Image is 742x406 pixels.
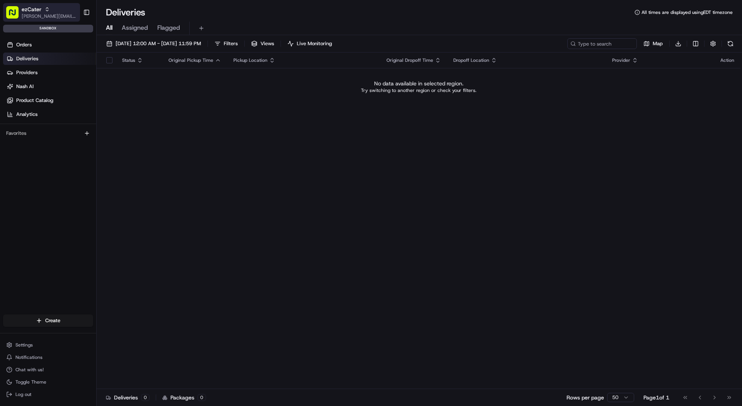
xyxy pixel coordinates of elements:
div: Past conversations [8,100,49,106]
img: 4037041995827_4c49e92c6e3ed2e3ec13_72.png [16,73,30,87]
span: Chat with us! [15,367,44,373]
span: Status [122,57,135,63]
a: 💻API Documentation [62,169,127,183]
span: Views [260,40,274,47]
img: nakirzaman [8,112,20,124]
a: Deliveries [3,53,96,65]
a: Powered byPylon [54,191,94,197]
span: Knowledge Base [15,172,59,180]
button: ezCater[PERSON_NAME][EMAIL_ADDRESS][DOMAIN_NAME] [3,3,80,22]
span: Live Monitoring [297,40,332,47]
a: 📗Knowledge Base [5,169,62,183]
a: Providers [3,66,96,79]
span: All [106,23,112,32]
div: Packages [162,394,206,401]
span: Providers [16,69,37,76]
span: Log out [15,391,31,398]
span: Dropoff Location [453,57,489,63]
span: Filters [224,40,238,47]
a: Nash AI [3,80,96,93]
span: Pickup Location [233,57,267,63]
a: Analytics [3,108,96,121]
span: Product Catalog [16,97,53,104]
button: Toggle Theme [3,377,93,387]
span: Toggle Theme [15,379,46,385]
span: ezil cloma [24,140,47,146]
button: [DATE] 12:00 AM - [DATE] 11:59 PM [103,38,204,49]
span: Deliveries [16,55,38,62]
span: Pylon [77,191,94,197]
div: Deliveries [106,394,150,401]
button: Start new chat [131,76,141,85]
span: Flagged [157,23,180,32]
button: Refresh [725,38,736,49]
span: All times are displayed using EDT timezone [642,9,733,15]
p: Rows per page [567,394,604,401]
button: Live Monitoring [284,38,335,49]
span: Map [653,40,663,47]
span: Assigned [122,23,148,32]
span: • [49,140,51,146]
button: Create [3,314,93,327]
span: Orders [16,41,32,48]
div: sandbox [3,25,93,32]
h1: Deliveries [106,6,145,19]
span: nakirzaman [24,119,51,126]
span: [DATE] [57,119,73,126]
p: Welcome 👋 [8,31,141,43]
span: Nash AI [16,83,34,90]
div: 0 [197,394,206,401]
button: Chat with us! [3,364,93,375]
div: 💻 [65,173,71,179]
span: • [53,119,55,126]
a: Orders [3,39,96,51]
img: Nash [8,7,23,23]
input: Type to search [567,38,637,49]
span: [DATE] [53,140,69,146]
img: ezil cloma [8,133,20,145]
button: See all [120,99,141,108]
button: Views [248,38,277,49]
button: Notifications [3,352,93,363]
img: 1736555255976-a54dd68f-1ca7-489b-9aae-adbdc363a1c4 [8,73,22,87]
p: No data available in selected region. [374,80,463,87]
span: Original Pickup Time [168,57,213,63]
button: [PERSON_NAME][EMAIL_ADDRESS][DOMAIN_NAME] [22,13,77,19]
span: Notifications [15,354,43,360]
input: Clear [20,49,128,58]
span: Provider [612,57,630,63]
button: Map [640,38,666,49]
span: Analytics [16,111,37,118]
span: Create [45,317,60,324]
div: 0 [141,394,150,401]
button: Filters [211,38,241,49]
span: [DATE] 12:00 AM - [DATE] 11:59 PM [116,40,201,47]
a: Product Catalog [3,94,96,107]
div: Favorites [3,127,93,139]
span: Settings [15,342,33,348]
div: Start new chat [35,73,127,81]
div: 📗 [8,173,14,179]
button: Log out [3,389,93,400]
span: API Documentation [73,172,124,180]
div: Action [720,57,734,63]
div: Page 1 of 1 [643,394,669,401]
button: ezCater [22,5,41,13]
span: Original Dropoff Time [386,57,433,63]
div: We're available if you need us! [35,81,106,87]
button: Settings [3,340,93,350]
p: Try switching to another region or check your filters. [361,87,477,93]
